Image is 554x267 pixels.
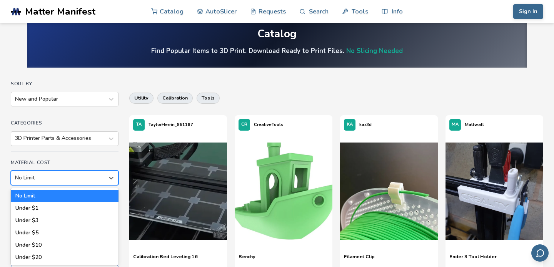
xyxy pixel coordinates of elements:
a: Calibration Bed Leveling 16 [133,254,198,265]
h4: Sort By [11,81,118,86]
button: tools [197,93,220,103]
div: No Limit [11,190,118,202]
input: New and Popular [15,96,17,102]
p: TaylorHerrin_861187 [149,121,193,129]
div: Under $3 [11,214,118,227]
input: No LimitNo LimitUnder $1Under $3Under $5Under $10Under $20 [15,175,17,181]
div: Under $10 [11,239,118,251]
span: KA [347,122,353,127]
p: CreativeTools [254,121,283,129]
p: Mattwall [465,121,484,129]
h4: Find Popular Items to 3D Print. Download Ready to Print Files. [151,46,403,55]
div: Under $20 [11,251,118,264]
button: Sign In [513,4,543,19]
div: Under $1 [11,202,118,214]
h4: Categories [11,120,118,126]
a: Filament Clip [344,254,375,265]
span: MA [452,122,459,127]
span: CR [241,122,247,127]
button: Send feedback via email [531,244,549,262]
span: Matter Manifest [25,6,95,17]
span: TA [136,122,142,127]
div: Catalog [257,28,297,40]
a: No Slicing Needed [346,46,403,55]
div: Under $5 [11,227,118,239]
p: kaz3d [359,121,372,129]
button: calibration [157,93,193,103]
button: utility [129,93,154,103]
h4: Material Cost [11,160,118,165]
a: Benchy [239,254,255,265]
a: Ender 3 Tool Holder [449,254,497,265]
